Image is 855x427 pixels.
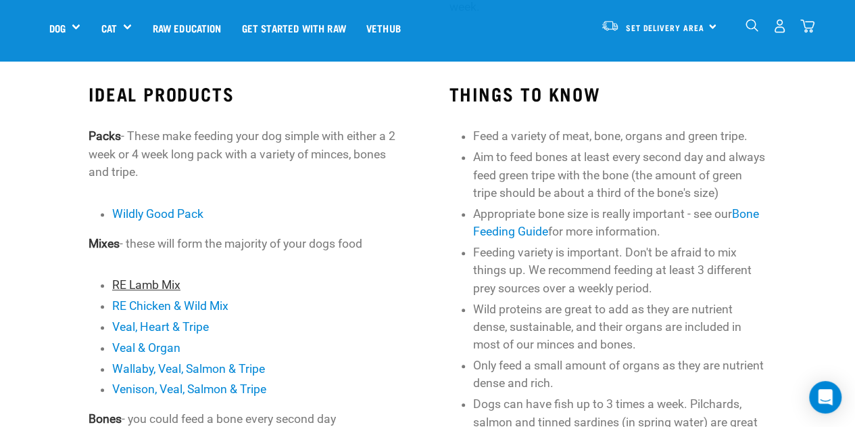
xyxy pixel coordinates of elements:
li: Feeding variety is important. Don't be afraid to mix things up. We recommend feeding at least 3 d... [473,244,767,297]
img: home-icon@2x.png [800,19,814,33]
a: Wallaby, Veal, Salmon & Tripe [112,362,265,376]
a: Venison, Veal, Salmon & Tripe [112,382,266,396]
img: user.png [773,19,787,33]
h3: THINGS TO KNOW [449,83,767,104]
a: Cat [101,20,116,36]
a: Veal, Heart & Tripe [112,320,209,334]
p: - these will form the majority of your dogs food [89,235,406,252]
strong: Bones [89,412,122,426]
li: Wild proteins are great to add as they are nutrient dense, sustainable, and their organs are incl... [473,300,767,354]
h3: IDEAL PRODUCTS [89,83,406,104]
p: - These make feeding your dog simple with either a 2 week or 4 week long pack with a variety of m... [89,127,406,181]
li: Appropriate bone size is really important - see our for more information. [473,205,767,241]
li: Only feed a small amount of organs as they are nutrient dense and rich. [473,357,767,392]
a: Veal & Organ [112,341,180,355]
span: Set Delivery Area [626,25,704,30]
div: Open Intercom Messenger [809,381,841,413]
a: Vethub [356,1,411,55]
a: RE Chicken & Wild Mix [112,299,228,313]
a: Raw Education [142,1,231,55]
li: Feed a variety of meat, bone, organs and green tripe. [473,127,767,145]
strong: Packs [89,129,121,143]
li: Aim to feed bones at least every second day and always feed green tripe with the bone (the amount... [473,148,767,202]
a: Wildly Good Pack [112,207,203,221]
a: Get started with Raw [232,1,356,55]
img: van-moving.png [601,20,619,32]
a: Dog [49,20,66,36]
img: home-icon-1@2x.png [746,19,758,32]
strong: Mixes [89,237,120,250]
a: RE Lamb Mix [112,278,180,292]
